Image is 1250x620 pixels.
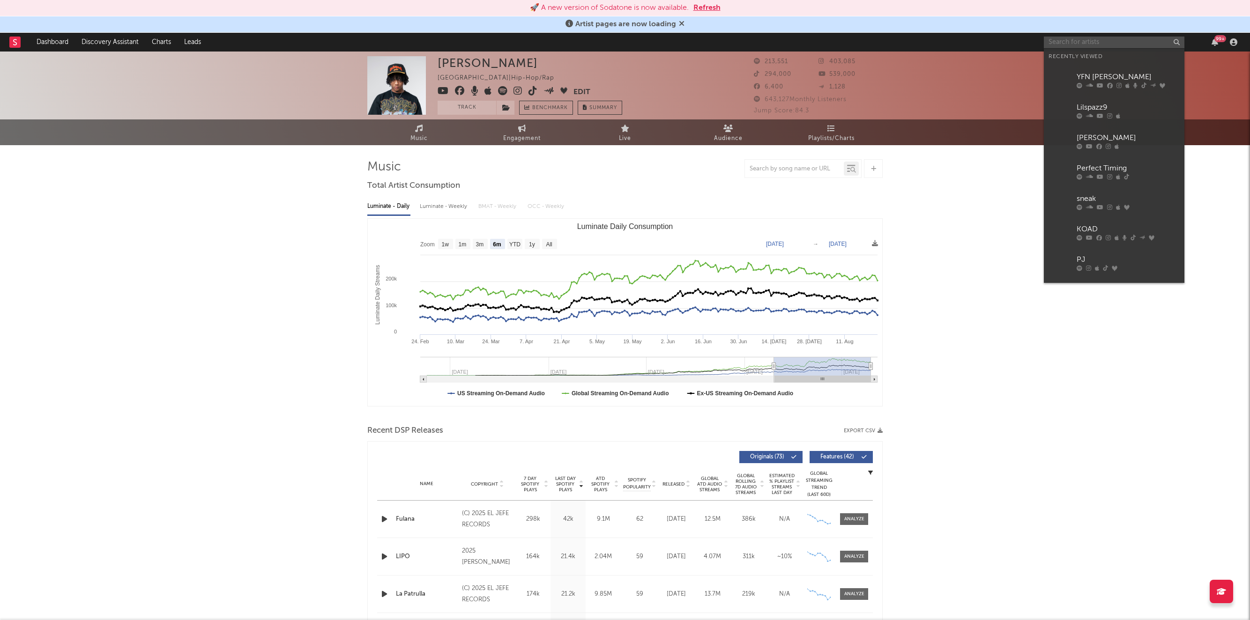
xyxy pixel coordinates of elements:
[813,241,818,247] text: →
[623,477,651,491] span: Spotify Popularity
[1044,125,1184,156] a: [PERSON_NAME]
[396,590,457,599] a: La Patrulla
[589,339,605,344] text: 5. May
[780,119,883,145] a: Playlists/Charts
[420,199,469,214] div: Luminate - Weekly
[733,552,764,561] div: 311k
[518,590,548,599] div: 174k
[457,390,545,397] text: US Streaming On-Demand Audio
[769,590,800,599] div: N/A
[739,451,803,463] button: Originals(73)
[697,476,722,493] span: Global ATD Audio Streams
[493,241,501,248] text: 6m
[367,119,470,145] a: Music
[818,84,846,90] span: 1,128
[577,222,673,230] text: Luminate Daily Consumption
[818,59,856,65] span: 403,085
[1044,95,1184,125] a: Lilspazz9
[519,101,573,115] a: Benchmark
[396,552,457,561] a: LIPO
[588,590,618,599] div: 9.85M
[829,241,847,247] text: [DATE]
[1044,278,1184,308] a: PJ
[754,96,847,103] span: 643,127 Monthly Listeners
[1077,254,1180,265] div: PJ
[573,119,677,145] a: Live
[178,33,208,52] a: Leads
[438,56,538,70] div: [PERSON_NAME]
[588,476,613,493] span: ATD Spotify Plays
[810,451,873,463] button: Features(42)
[1077,132,1180,143] div: [PERSON_NAME]
[367,180,460,192] span: Total Artist Consumption
[623,515,656,524] div: 62
[530,2,689,14] div: 🚀 A new version of Sodatone is now available.
[693,2,721,14] button: Refresh
[844,428,883,434] button: Export CSV
[553,476,578,493] span: Last Day Spotify Plays
[733,473,759,495] span: Global Rolling 7D Audio Streams
[518,476,543,493] span: 7 Day Spotify Plays
[1077,162,1180,174] div: Perfect Timing
[578,101,622,115] button: Summary
[442,241,449,248] text: 1w
[661,552,692,561] div: [DATE]
[459,241,467,248] text: 1m
[529,241,535,248] text: 1y
[553,552,583,561] div: 21.4k
[374,265,381,325] text: Luminate Daily Streams
[730,339,747,344] text: 30. Jun
[396,515,457,524] a: Fulana
[462,583,513,605] div: (C) 2025 EL JEFE RECORDS
[754,108,809,114] span: Jump Score: 84.3
[623,339,642,344] text: 19. May
[1044,247,1184,278] a: PJ
[1044,37,1184,48] input: Search for artists
[697,515,728,524] div: 12.5M
[677,119,780,145] a: Audience
[1044,65,1184,95] a: YFN [PERSON_NAME]
[745,454,789,460] span: Originals ( 73 )
[447,339,465,344] text: 10. Mar
[754,59,788,65] span: 213,551
[553,515,583,524] div: 42k
[367,199,410,214] div: Luminate - Daily
[503,133,541,144] span: Engagement
[554,339,570,344] text: 21. Apr
[518,515,548,524] div: 298k
[769,515,800,524] div: N/A
[623,552,656,561] div: 59
[836,339,853,344] text: 11. Aug
[367,425,443,436] span: Recent DSP Releases
[573,86,590,98] button: Edit
[509,241,521,248] text: YTD
[518,552,548,561] div: 164k
[386,276,397,281] text: 200k
[1077,102,1180,113] div: Lilspazz9
[818,71,856,77] span: 539,000
[396,480,457,487] div: Name
[1077,71,1180,82] div: YFN [PERSON_NAME]
[1077,223,1180,235] div: KOAD
[714,133,743,144] span: Audience
[1214,35,1226,42] div: 99 +
[766,241,784,247] text: [DATE]
[797,339,822,344] text: 28. [DATE]
[575,21,676,28] span: Artist pages are now loading
[368,219,882,406] svg: Luminate Daily Consumption
[662,481,685,487] span: Released
[589,105,617,111] span: Summary
[420,241,435,248] text: Zoom
[532,103,568,114] span: Benchmark
[394,329,397,334] text: 0
[470,119,573,145] a: Engagement
[745,165,844,173] input: Search by song name or URL
[695,339,712,344] text: 16. Jun
[30,33,75,52] a: Dashboard
[816,454,859,460] span: Features ( 42 )
[471,481,498,487] span: Copyright
[588,552,618,561] div: 2.04M
[75,33,145,52] a: Discovery Assistant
